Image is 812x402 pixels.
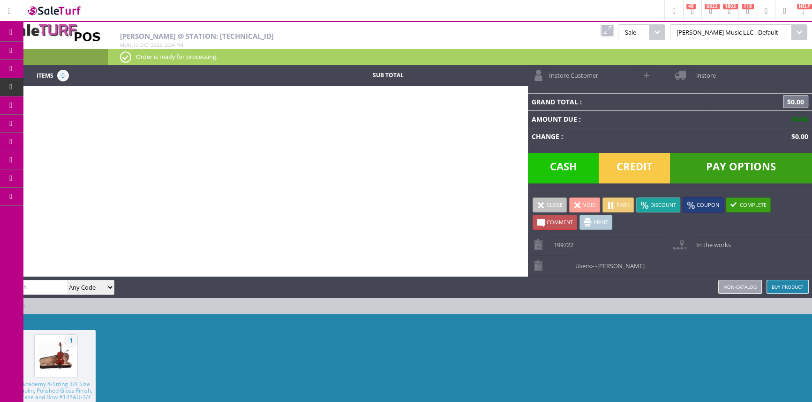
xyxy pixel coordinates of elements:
a: Park [602,197,634,212]
img: SaleTurf [26,4,83,17]
td: Amount Due : [528,110,705,128]
td: Grand Total : [528,93,705,110]
span: [PERSON_NAME] Music LLC - Default [670,24,791,40]
td: Change : [528,128,705,145]
span: 2025 [151,42,162,48]
span: -[PERSON_NAME] [595,262,645,270]
span: 6822 [705,4,720,9]
span: 13 [133,42,139,48]
span: $0.00 [783,95,808,108]
a: Buy Product [767,280,809,294]
span: pm [176,42,183,48]
span: 2 [165,42,168,48]
span: Cash [528,153,599,183]
span: Comment [547,219,573,226]
span: $0.00 [788,115,808,124]
a: Non-catalog [718,280,762,294]
span: Instore Customer [544,65,598,80]
span: Items [37,70,53,80]
span: 199722 [549,234,573,249]
span: , : [120,42,183,48]
span: In the works [691,234,730,249]
input: Search [4,280,67,294]
a: Void [569,197,600,212]
span: - [592,262,594,270]
span: Oct [140,42,150,48]
td: Sub Total [316,70,459,81]
span: 24 [169,42,175,48]
span: $0.00 [788,132,808,141]
span: instore [691,65,715,80]
span: Sale [618,24,649,40]
a: Complete [726,197,771,212]
h2: [PERSON_NAME] @ Station: [TECHNICAL_ID] [120,32,526,40]
a: Coupon [683,197,723,212]
a: Print [579,215,612,230]
span: HELP [797,4,812,9]
span: Mon [120,42,132,48]
span: 1803 [723,4,738,9]
a: Discount [636,197,680,212]
span: Credit [599,153,670,183]
a: Close [533,197,567,212]
span: 48 [686,4,696,9]
span: Users: [571,256,645,270]
span: 118 [742,4,754,9]
p: Order is ready for processing. [120,51,800,62]
span: 0 [57,70,69,81]
span: 1 [65,335,77,346]
span: Pay Options [670,153,812,183]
